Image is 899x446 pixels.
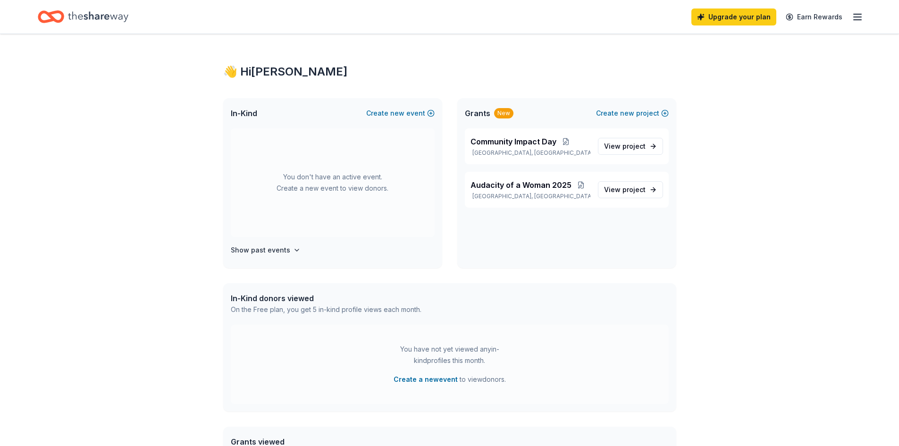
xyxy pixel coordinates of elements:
span: new [390,108,404,119]
a: View project [598,181,663,198]
button: Show past events [231,244,301,256]
a: Home [38,6,128,28]
button: Create a newevent [394,374,458,385]
p: [GEOGRAPHIC_DATA], [GEOGRAPHIC_DATA] [471,193,590,200]
a: View project [598,138,663,155]
a: Earn Rewards [780,8,848,25]
button: Createnewproject [596,108,669,119]
div: You don't have an active event. Create a new event to view donors. [231,128,435,237]
span: Community Impact Day [471,136,556,147]
span: Audacity of a Woman 2025 [471,179,571,191]
div: New [494,108,513,118]
h4: Show past events [231,244,290,256]
span: View [604,141,646,152]
div: You have not yet viewed any in-kind profiles this month. [391,344,509,366]
p: [GEOGRAPHIC_DATA], [GEOGRAPHIC_DATA] [471,149,590,157]
span: project [622,142,646,150]
span: In-Kind [231,108,257,119]
span: new [620,108,634,119]
button: Createnewevent [366,108,435,119]
div: On the Free plan, you get 5 in-kind profile views each month. [231,304,421,315]
span: Grants [465,108,490,119]
span: project [622,185,646,194]
a: Upgrade your plan [691,8,776,25]
div: 👋 Hi [PERSON_NAME] [223,64,676,79]
div: In-Kind donors viewed [231,293,421,304]
span: View [604,184,646,195]
span: to view donors . [394,374,506,385]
